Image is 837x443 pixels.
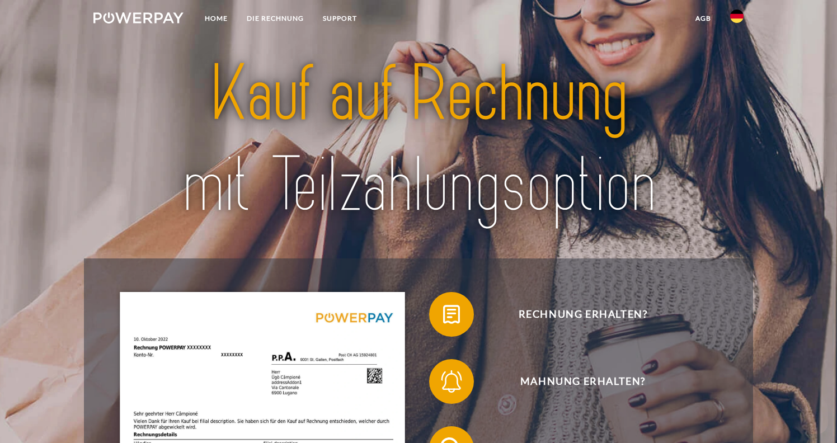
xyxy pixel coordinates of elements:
[446,359,720,404] span: Mahnung erhalten?
[438,300,465,328] img: qb_bill.svg
[446,292,720,337] span: Rechnung erhalten?
[686,8,721,29] a: agb
[93,12,184,23] img: logo-powerpay-white.svg
[730,10,744,23] img: de
[438,367,465,395] img: qb_bell.svg
[429,359,720,404] button: Mahnung erhalten?
[792,398,828,434] iframe: Schaltfläche zum Öffnen des Messaging-Fensters
[195,8,237,29] a: Home
[429,292,720,337] button: Rechnung erhalten?
[313,8,366,29] a: SUPPORT
[237,8,313,29] a: DIE RECHNUNG
[125,44,712,235] img: title-powerpay_de.svg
